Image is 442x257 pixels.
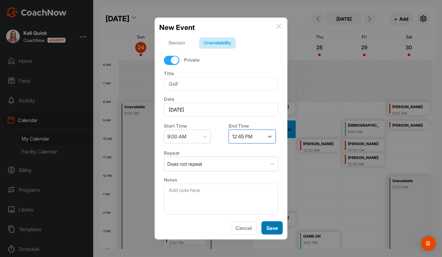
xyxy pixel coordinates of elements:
[421,236,436,251] div: Open Intercom Messenger
[232,133,252,140] div: 12:45 PM
[229,123,249,129] label: End Time
[184,57,200,64] label: Private
[231,221,257,235] button: Cancel
[164,177,177,183] label: Notes
[261,221,283,235] button: Save
[159,22,195,33] h2: New Event
[164,103,278,116] input: Select Date
[164,71,174,76] label: Title
[164,96,174,102] label: Date
[199,37,236,49] div: Unavailability
[164,150,180,156] label: Repeat
[164,77,278,91] input: Event Name
[164,123,187,129] label: Start Time
[167,160,202,168] div: Does not repeat
[276,24,281,29] img: info
[164,37,190,49] div: Session
[167,133,186,140] div: 9:00 AM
